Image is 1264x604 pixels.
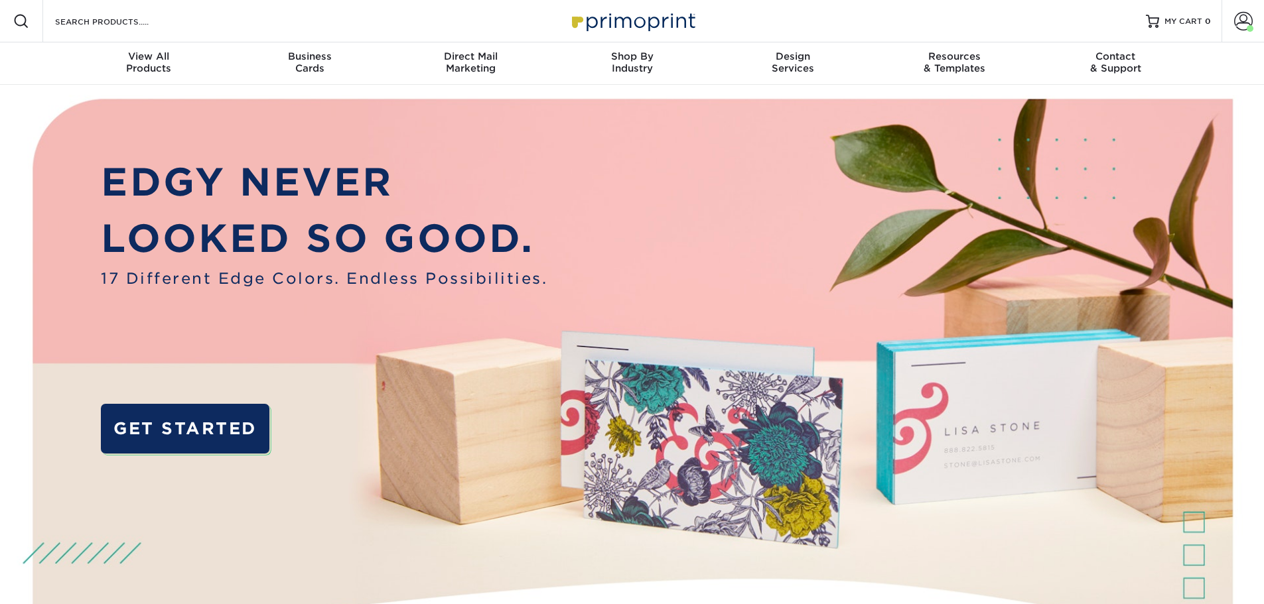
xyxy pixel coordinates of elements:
div: & Support [1035,50,1196,74]
a: Resources& Templates [874,42,1035,85]
div: & Templates [874,50,1035,74]
span: MY CART [1164,16,1202,27]
span: Direct Mail [390,50,551,62]
span: View All [68,50,230,62]
div: Products [68,50,230,74]
span: 17 Different Edge Colors. Endless Possibilities. [101,267,547,290]
a: Direct MailMarketing [390,42,551,85]
span: Resources [874,50,1035,62]
span: 0 [1205,17,1211,26]
a: Shop ByIndustry [551,42,713,85]
a: GET STARTED [101,404,269,453]
a: View AllProducts [68,42,230,85]
span: Shop By [551,50,713,62]
div: Industry [551,50,713,74]
a: DesignServices [713,42,874,85]
div: Cards [229,50,390,74]
a: Contact& Support [1035,42,1196,85]
p: LOOKED SO GOOD. [101,210,547,267]
span: Design [713,50,874,62]
input: SEARCH PRODUCTS..... [54,13,183,29]
div: Marketing [390,50,551,74]
span: Business [229,50,390,62]
p: EDGY NEVER [101,154,547,211]
div: Services [713,50,874,74]
span: Contact [1035,50,1196,62]
a: BusinessCards [229,42,390,85]
img: Primoprint [566,7,699,35]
